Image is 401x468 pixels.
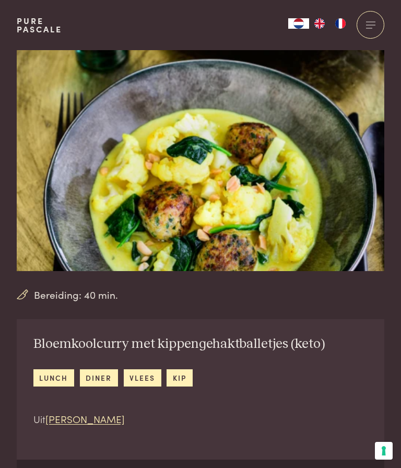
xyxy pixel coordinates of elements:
[80,369,118,387] a: diner
[288,18,351,29] aside: Language selected: Nederlands
[33,369,74,387] a: lunch
[309,18,351,29] ul: Language list
[17,17,62,33] a: PurePascale
[33,336,325,353] h2: Bloemkoolcurry met kippengehaktballetjes (keto)
[33,412,325,427] p: Uit
[167,369,192,387] a: kip
[34,287,118,302] span: Bereiding: 40 min.
[45,412,125,426] a: [PERSON_NAME]
[330,18,351,29] a: FR
[124,369,161,387] a: vlees
[309,18,330,29] a: EN
[375,442,393,460] button: Uw voorkeuren voor toestemming voor trackingtechnologieën
[288,18,309,29] div: Language
[17,50,384,271] img: Bloemkoolcurry met kippengehaktballetjes (keto)
[288,18,309,29] a: NL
